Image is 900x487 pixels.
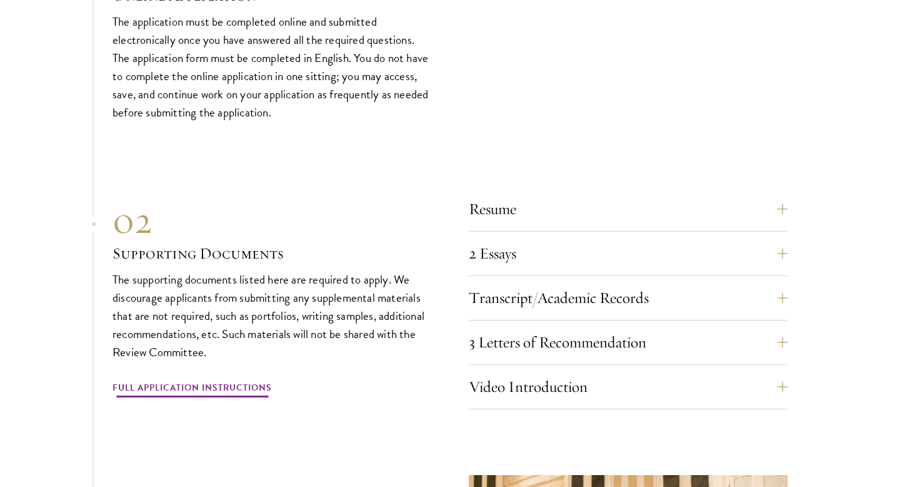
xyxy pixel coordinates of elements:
[469,194,787,224] button: Resume
[112,243,431,264] h3: Supporting Documents
[469,327,787,357] button: 3 Letters of Recommendation
[469,283,787,313] button: Transcript/Academic Records
[469,372,787,402] button: Video Introduction
[112,198,431,243] div: 02
[469,238,787,269] button: 2 Essays
[112,13,431,121] p: The application must be completed online and submitted electronically once you have answered all ...
[112,270,431,361] p: The supporting documents listed here are required to apply. We discourage applicants from submitt...
[112,380,272,399] a: Full Application Instructions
